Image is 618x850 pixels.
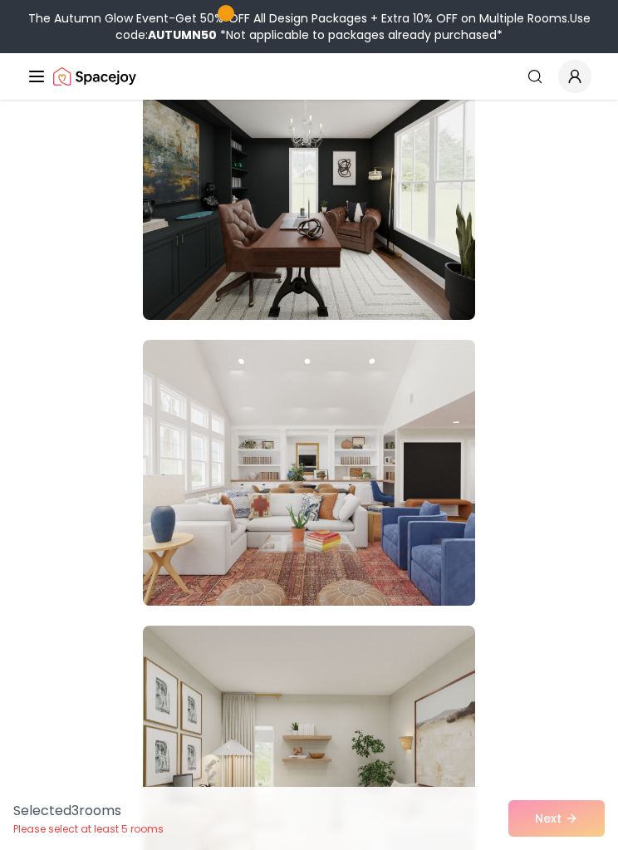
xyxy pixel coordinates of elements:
b: AUTUMN50 [148,27,217,43]
p: Please select at least 5 rooms [13,823,164,836]
img: Room room-32 [143,340,475,606]
span: *Not applicable to packages already purchased* [217,27,503,43]
a: Spacejoy [53,60,136,93]
img: Spacejoy Logo [53,60,136,93]
img: Room room-31 [143,54,475,320]
p: Selected 3 room s [13,801,164,821]
span: Use code: [115,10,591,43]
nav: Global [27,53,591,100]
div: The Autumn Glow Event-Get 50% OFF All Design Packages + Extra 10% OFF on Multiple Rooms. [7,10,611,43]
